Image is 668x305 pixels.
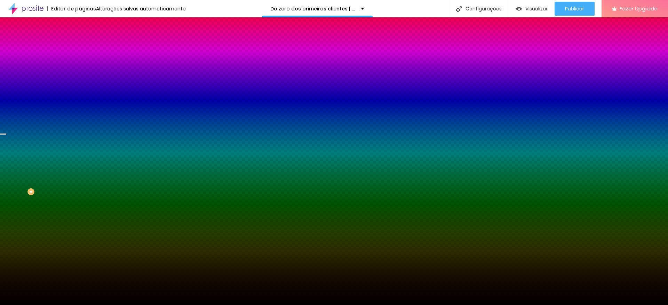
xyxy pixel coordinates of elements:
span: Visualizar [525,6,548,11]
p: Do zero aos primeiros clientes | Curso de fotografia básica [270,6,356,11]
button: Publicar [555,2,595,16]
img: view-1.svg [516,6,522,12]
span: Publicar [565,6,584,11]
div: Alterações salvas automaticamente [96,6,186,11]
div: Editor de páginas [47,6,96,11]
span: Fazer Upgrade [620,6,658,11]
button: Visualizar [509,2,555,16]
img: Icone [456,6,462,12]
